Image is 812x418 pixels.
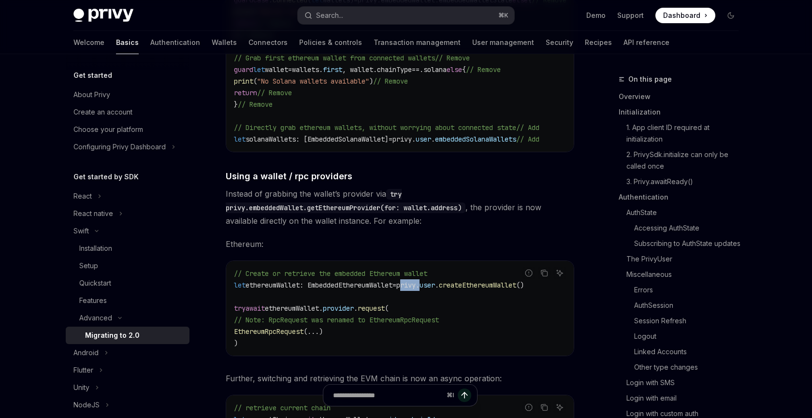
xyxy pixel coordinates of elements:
[292,65,323,74] span: wallets.
[619,344,746,360] a: Linked Accounts
[73,225,89,237] div: Swift
[73,31,104,54] a: Welcome
[116,31,139,54] a: Basics
[73,208,113,219] div: React native
[66,309,189,327] button: Toggle Advanced section
[248,31,288,54] a: Connectors
[66,379,189,396] button: Toggle Unity section
[234,88,257,97] span: return
[617,11,644,20] a: Support
[447,65,462,74] span: else
[462,65,466,74] span: {
[246,135,389,144] span: solanaWallets: [EmbeddedSolanaWallet]
[257,77,369,86] span: "No Solana wallets available"
[619,189,746,205] a: Authentication
[234,304,246,313] span: try
[238,100,273,109] span: // Remove
[396,281,420,289] span: privy.
[66,138,189,156] button: Toggle Configuring Privy Dashboard section
[420,65,447,74] span: .solana
[79,260,98,272] div: Setup
[628,73,672,85] span: On this page
[288,65,292,74] span: =
[553,267,566,279] button: Ask AI
[150,31,200,54] a: Authentication
[420,281,435,289] span: user
[299,31,362,54] a: Policies & controls
[373,77,408,86] span: // Remove
[246,304,265,313] span: await
[265,304,323,313] span: ethereumWallet.
[369,77,373,86] span: )
[253,65,265,74] span: let
[389,135,392,144] span: =
[226,187,574,228] span: Instead of grabbing the wallet’s provider via , the provider is now available directly on the wal...
[66,327,189,344] a: Migrating to 2.0
[619,282,746,298] a: Errors
[619,236,746,251] a: Subscribing to AuthState updates
[234,77,253,86] span: print
[585,31,612,54] a: Recipes
[307,327,319,336] span: ...
[66,121,189,138] a: Choose your platform
[619,390,746,406] a: Login with email
[246,281,392,289] span: ethereumWallet: EmbeddedEthereumWallet
[723,8,739,23] button: Toggle dark mode
[516,135,539,144] span: // Add
[619,220,746,236] a: Accessing AuthState
[385,304,389,313] span: (
[234,339,238,347] span: )
[226,372,574,385] span: Further, switching and retrieving the EVM chain is now an async operation:
[323,304,354,313] span: provider
[354,304,358,313] span: .
[655,8,715,23] a: Dashboard
[619,267,746,282] a: Miscellaneous
[73,124,143,135] div: Choose your platform
[619,329,746,344] a: Logout
[79,312,112,324] div: Advanced
[619,360,746,375] a: Other type changes
[619,298,746,313] a: AuthSession
[265,65,288,74] span: wallet
[66,257,189,274] a: Setup
[619,375,746,390] a: Login with SMS
[73,399,100,411] div: NodeJS
[333,385,443,406] input: Ask a question...
[439,281,516,289] span: createEthereumWallet
[234,327,304,336] span: EthereumRpcRequest
[66,86,189,103] a: About Privy
[304,327,307,336] span: (
[66,240,189,257] a: Installation
[79,295,107,306] div: Features
[619,104,746,120] a: Initialization
[73,141,166,153] div: Configuring Privy Dashboard
[663,11,700,20] span: Dashboard
[234,123,516,132] span: // Directly grab ethereum wallets, without worrying about connected state
[392,281,396,289] span: =
[498,12,508,19] span: ⌘ K
[73,171,139,183] h5: Get started by SDK
[234,281,246,289] span: let
[546,31,573,54] a: Security
[66,205,189,222] button: Toggle React native section
[516,281,524,289] span: ()
[73,70,112,81] h5: Get started
[66,396,189,414] button: Toggle NodeJS section
[66,344,189,361] button: Toggle Android section
[66,274,189,292] a: Quickstart
[73,347,99,359] div: Android
[619,313,746,329] a: Session Refresh
[516,123,539,132] span: // Add
[586,11,606,20] a: Demo
[212,31,237,54] a: Wallets
[374,31,461,54] a: Transaction management
[79,277,111,289] div: Quickstart
[538,267,551,279] button: Copy the contents from the code block
[73,190,92,202] div: React
[619,205,746,220] a: AuthState
[435,281,439,289] span: .
[412,65,420,74] span: ==
[73,106,132,118] div: Create an account
[66,292,189,309] a: Features
[472,31,534,54] a: User management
